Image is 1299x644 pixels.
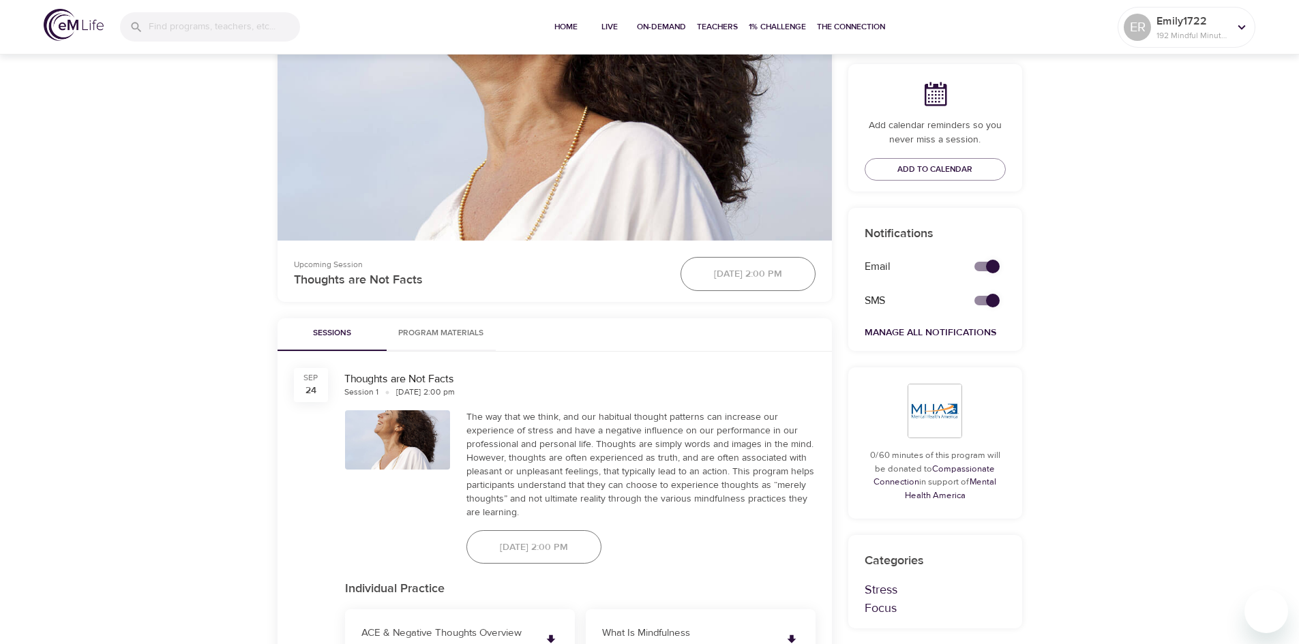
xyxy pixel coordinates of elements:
[466,410,816,519] div: The way that we think, and our habitual thought patterns can increase our experience of stress an...
[1244,589,1288,633] iframe: Button to launch messaging window
[294,258,664,271] p: Upcoming Session
[149,12,300,42] input: Find programs, teachers, etc...
[905,476,997,501] a: Mental Health America
[344,386,378,398] div: Session 1
[345,580,816,598] p: Individual Practice
[856,285,958,317] div: SMS
[550,20,582,34] span: Home
[593,20,626,34] span: Live
[286,326,378,341] span: Sessions
[874,463,995,488] a: Compassionate Connection
[865,158,1006,181] button: Add to Calendar
[602,626,773,641] p: What Is Mindfulness
[344,371,816,387] div: Thoughts are Not Facts
[897,162,972,177] span: Add to Calendar
[303,372,318,384] div: Sep
[294,271,664,289] p: Thoughts are Not Facts
[1156,29,1229,42] p: 192 Mindful Minutes
[305,384,316,397] div: 24
[865,224,1006,243] p: Notifications
[865,119,1006,147] p: Add calendar reminders so you never miss a session.
[865,599,1006,617] p: Focus
[44,9,104,41] img: logo
[865,551,1006,570] p: Categories
[817,20,885,34] span: The Connection
[637,20,686,34] span: On-Demand
[396,386,455,398] div: [DATE] 2:00 pm
[749,20,806,34] span: 1% Challenge
[865,449,1006,502] p: 0/60 minutes of this program will be donated to in support of
[865,326,996,339] a: Manage All Notifications
[697,20,738,34] span: Teachers
[1156,13,1229,29] p: Emily1722
[395,326,488,341] span: Program Materials
[856,251,958,283] div: Email
[361,626,533,641] p: ACE & Negative Thoughts Overview
[1124,14,1151,41] div: ER
[865,581,1006,599] p: Stress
